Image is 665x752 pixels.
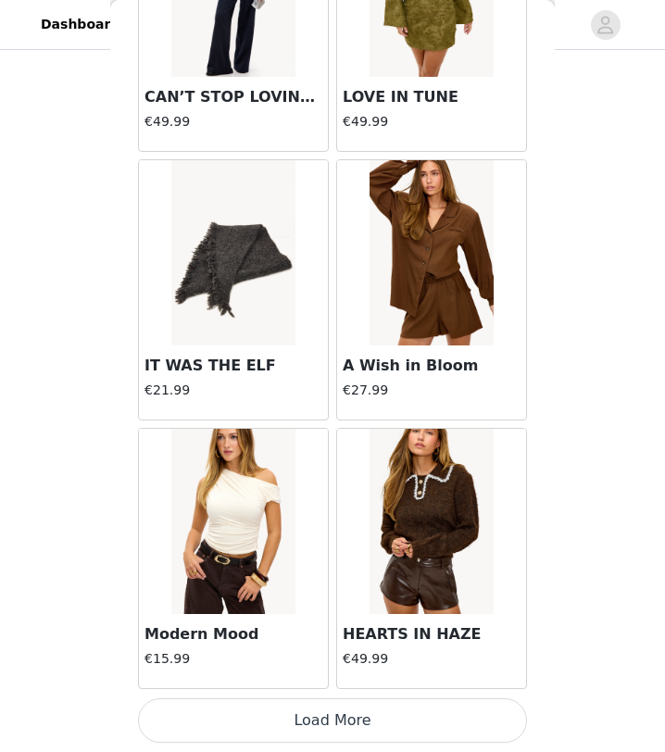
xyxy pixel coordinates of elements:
div: avatar [596,10,614,40]
h3: HEARTS IN HAZE [343,623,521,645]
h3: Modern Mood [144,623,322,645]
h4: €49.99 [343,649,521,669]
h4: €27.99 [343,381,521,400]
h4: €21.99 [144,381,322,400]
h4: €49.99 [144,112,322,132]
h3: CAN’T STOP LOVING YOU [144,86,322,108]
img: HEARTS IN HAZE [370,429,493,614]
img: IT WAS THE ELF [171,160,295,345]
a: Dashboard [30,4,131,45]
h3: IT WAS THE ELF [144,355,322,377]
h4: €15.99 [144,649,322,669]
button: Load More [138,698,527,743]
img: A Wish in Bloom [370,160,493,345]
h3: A Wish in Bloom [343,355,521,377]
img: Modern Mood [171,429,295,614]
h4: €49.99 [343,112,521,132]
h3: LOVE IN TUNE [343,86,521,108]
